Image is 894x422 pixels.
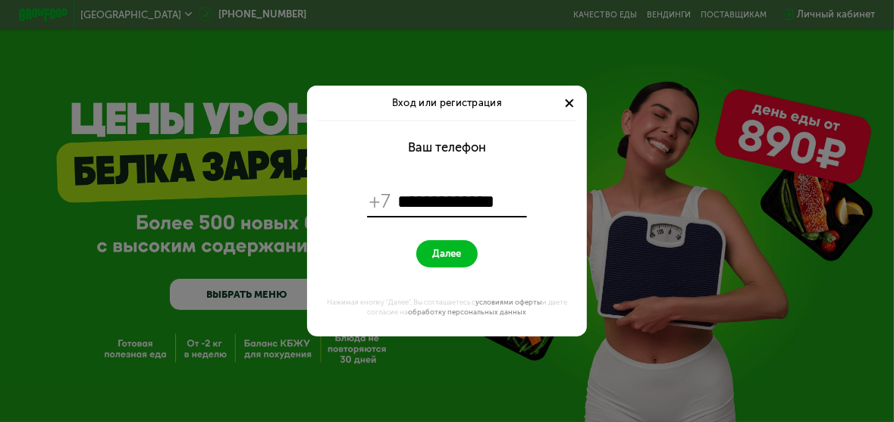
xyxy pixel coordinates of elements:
div: Ваш телефон [408,140,486,155]
div: Нажимая кнопку "Далее", Вы соглашаетесь с и даете согласие на [315,297,579,317]
button: Далее [416,240,478,267]
span: Вход или регистрация [392,97,503,108]
a: обработку персональных данных [409,308,527,316]
a: условиями оферты [475,298,542,306]
span: Далее [433,248,462,260]
span: +7 [369,189,391,213]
